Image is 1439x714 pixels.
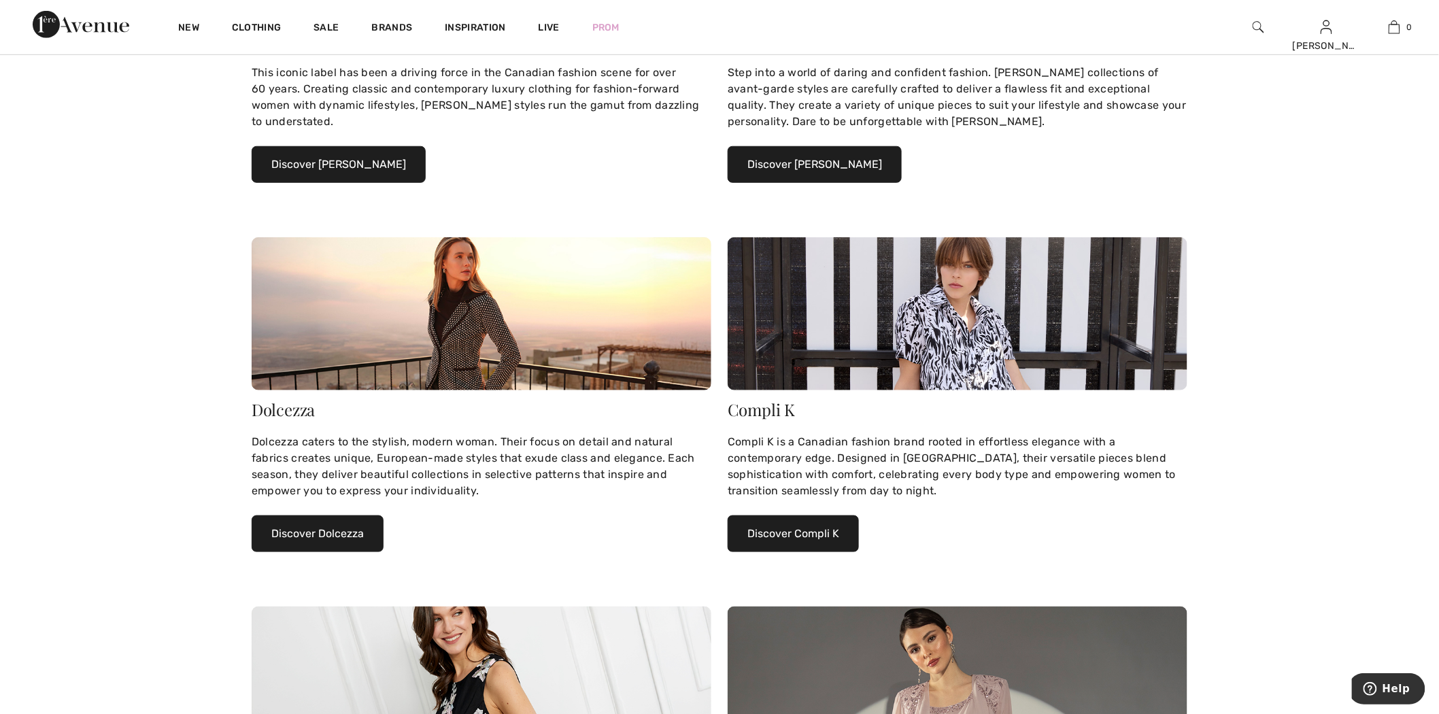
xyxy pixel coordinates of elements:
img: 1ère Avenue [33,11,129,38]
button: Discover Compli K [728,515,859,552]
a: Sign In [1321,20,1332,33]
a: Live [539,20,560,35]
button: Discover [PERSON_NAME] [728,146,902,183]
a: Brands [372,22,413,36]
div: Compli K is a Canadian fashion brand rooted in effortless elegance with a contemporary edge. Desi... [728,434,1187,499]
span: Inspiration [445,22,505,36]
img: Dolcezza [252,237,711,390]
div: [PERSON_NAME] [1293,39,1359,53]
div: Compli K [728,401,1187,418]
span: 0 [1407,21,1412,33]
iframe: Opens a widget where you can find more information [1352,673,1425,707]
a: Clothing [232,22,281,36]
button: Discover Dolcezza [252,515,384,552]
button: Discover [PERSON_NAME] [252,146,426,183]
img: Compli K [728,237,1187,390]
a: Sale [314,22,339,36]
div: Dolcezza caters to the stylish, modern woman. Their focus on detail and natural fabrics creates u... [252,434,711,499]
a: 0 [1361,19,1427,35]
div: Step into a world of daring and confident fashion. [PERSON_NAME] collections of avant-garde style... [728,65,1187,130]
div: This iconic label has been a driving force in the Canadian fashion scene for over 60 years. Creat... [252,65,711,130]
div: Dolcezza [252,401,711,418]
a: Prom [592,20,620,35]
img: My Bag [1389,19,1400,35]
img: search the website [1253,19,1264,35]
a: New [178,22,199,36]
img: My Info [1321,19,1332,35]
